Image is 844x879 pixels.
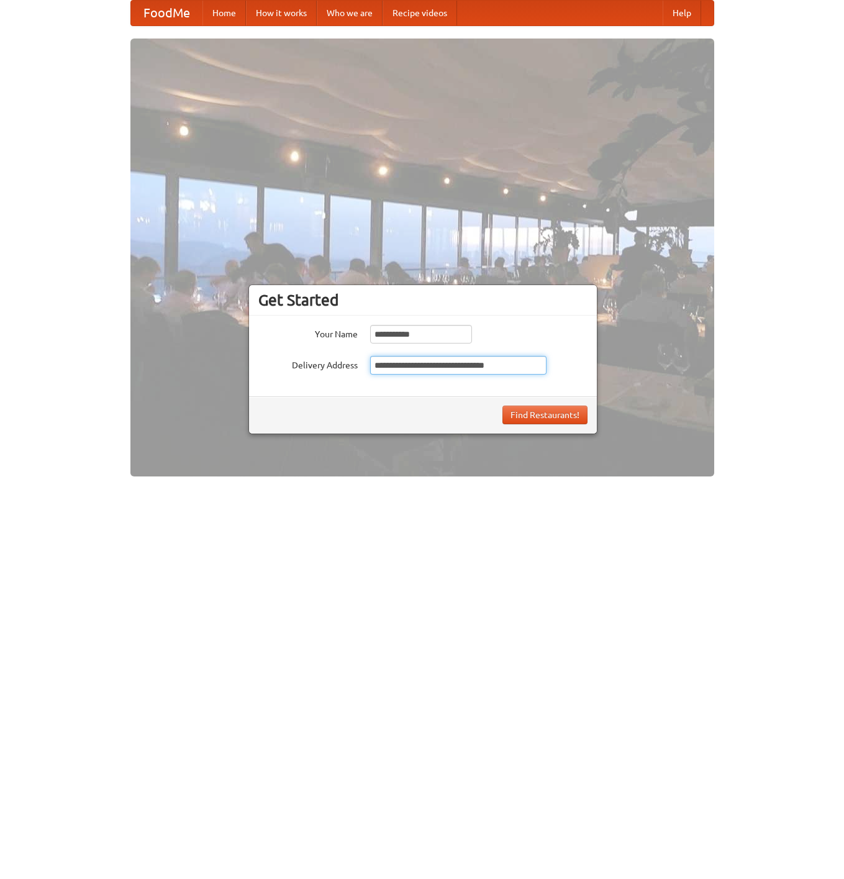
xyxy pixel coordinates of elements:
a: Recipe videos [383,1,457,25]
a: Help [663,1,701,25]
a: FoodMe [131,1,202,25]
a: Who we are [317,1,383,25]
label: Your Name [258,325,358,340]
a: How it works [246,1,317,25]
button: Find Restaurants! [502,406,588,424]
label: Delivery Address [258,356,358,371]
a: Home [202,1,246,25]
h3: Get Started [258,291,588,309]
